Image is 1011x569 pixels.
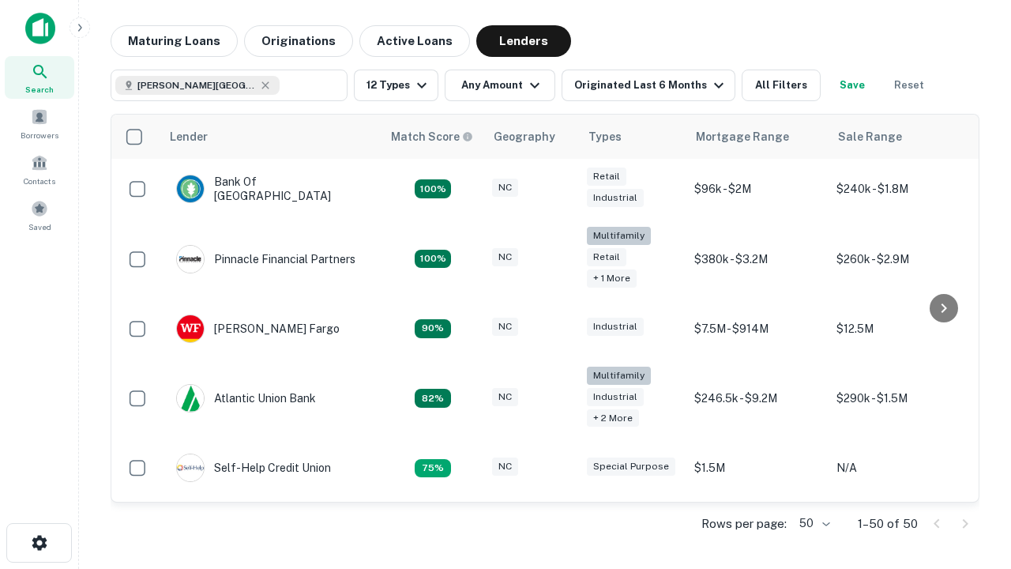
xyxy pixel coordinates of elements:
button: Save your search to get updates of matches that match your search criteria. [827,70,878,101]
p: 1–50 of 50 [858,514,918,533]
div: Types [588,127,622,146]
div: Industrial [587,189,644,207]
td: $7.5M - $914M [686,299,829,359]
img: picture [177,385,204,412]
div: Special Purpose [587,458,675,476]
div: Capitalize uses an advanced AI algorithm to match your search with the best lender. The match sco... [391,128,473,145]
td: $380k - $3.2M [686,219,829,299]
img: capitalize-icon.png [25,13,55,44]
button: Lenders [476,25,571,57]
td: $246.5k - $9.2M [686,359,829,439]
div: NC [492,318,518,336]
div: NC [492,458,518,476]
td: N/A [829,438,971,498]
div: + 1 more [587,269,637,288]
div: Retail [587,248,626,266]
div: Retail [587,168,626,186]
a: Contacts [5,148,74,190]
div: Matching Properties: 14, hasApolloMatch: undefined [415,179,451,198]
td: $260k - $2.9M [829,219,971,299]
p: Rows per page: [701,514,787,533]
div: Multifamily [587,367,651,385]
div: + 2 more [587,409,639,428]
iframe: Chat Widget [932,392,1011,468]
img: picture [177,454,204,481]
td: $12.5M [829,299,971,359]
img: picture [177,175,204,202]
div: Multifamily [587,227,651,245]
span: Contacts [24,175,55,187]
a: Borrowers [5,102,74,145]
div: NC [492,388,518,406]
button: Originated Last 6 Months [562,70,735,101]
div: Atlantic Union Bank [176,384,316,413]
td: $96k - $2M [686,159,829,219]
span: Saved [28,220,51,233]
th: Sale Range [829,115,971,159]
img: picture [177,246,204,273]
div: Originated Last 6 Months [574,76,728,95]
button: Any Amount [445,70,555,101]
th: Mortgage Range [686,115,829,159]
div: Matching Properties: 11, hasApolloMatch: undefined [415,389,451,408]
th: Lender [160,115,381,159]
div: Industrial [587,318,644,336]
th: Capitalize uses an advanced AI algorithm to match your search with the best lender. The match sco... [381,115,484,159]
td: $290k - $1.5M [829,359,971,439]
div: Bank Of [GEOGRAPHIC_DATA] [176,175,366,203]
img: picture [177,315,204,342]
div: Matching Properties: 12, hasApolloMatch: undefined [415,319,451,338]
div: Lender [170,127,208,146]
button: Originations [244,25,353,57]
td: $1.5M [686,438,829,498]
button: Active Loans [359,25,470,57]
div: Mortgage Range [696,127,789,146]
div: [PERSON_NAME] Fargo [176,315,340,343]
div: Sale Range [838,127,902,146]
div: Matching Properties: 24, hasApolloMatch: undefined [415,250,451,269]
div: Matching Properties: 10, hasApolloMatch: undefined [415,459,451,478]
th: Types [579,115,686,159]
span: Borrowers [21,129,58,141]
span: [PERSON_NAME][GEOGRAPHIC_DATA], [GEOGRAPHIC_DATA] [137,78,256,92]
div: NC [492,248,518,266]
div: Geography [494,127,555,146]
td: $240k - $1.8M [829,159,971,219]
div: Pinnacle Financial Partners [176,245,355,273]
th: Geography [484,115,579,159]
h6: Match Score [391,128,470,145]
button: Maturing Loans [111,25,238,57]
a: Search [5,56,74,99]
div: Industrial [587,388,644,406]
span: Search [25,83,54,96]
button: 12 Types [354,70,438,101]
button: All Filters [742,70,821,101]
div: 50 [793,512,832,535]
div: Self-help Credit Union [176,454,331,482]
a: Saved [5,194,74,236]
div: NC [492,179,518,197]
button: Reset [884,70,934,101]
